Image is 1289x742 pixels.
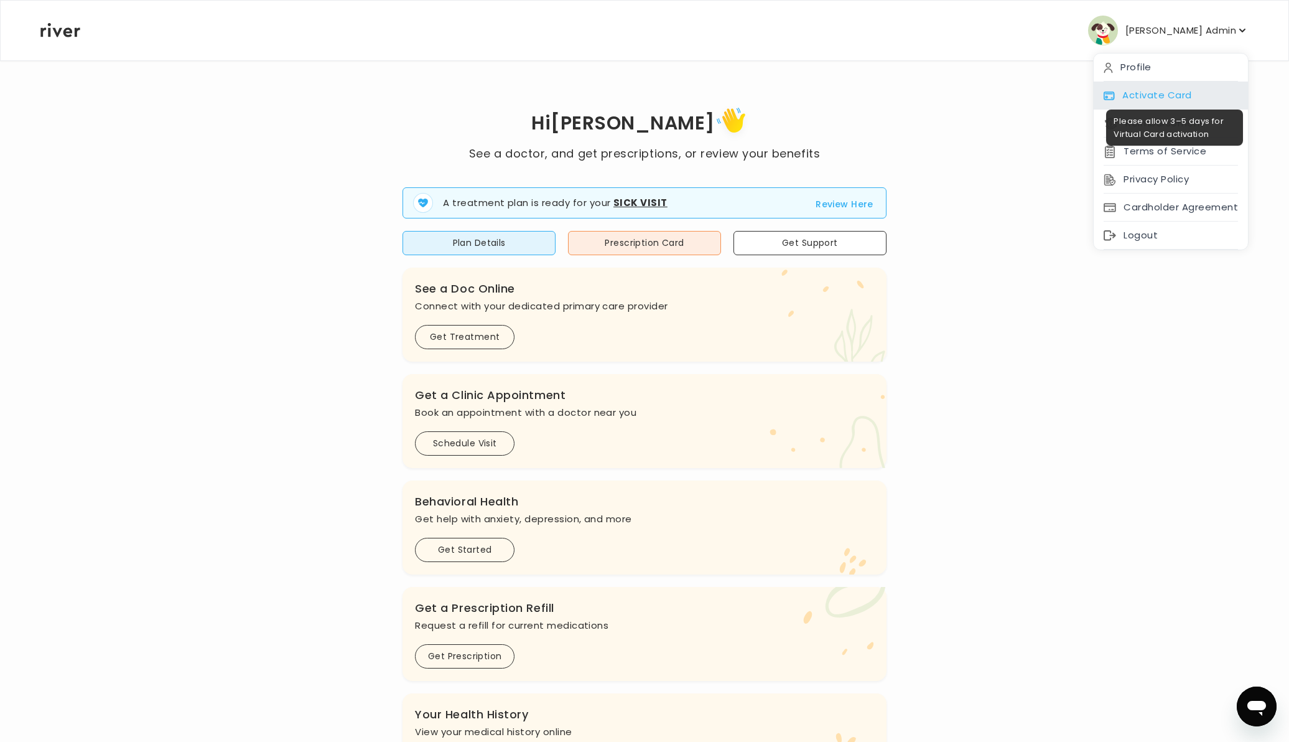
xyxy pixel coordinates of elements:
p: [PERSON_NAME] Admin [1125,22,1236,39]
div: Activate Card [1094,82,1248,110]
p: Connect with your dedicated primary care provider [415,298,874,315]
h3: See a Doc Online [415,280,874,298]
div: Logout [1094,222,1248,250]
button: Get Treatment [415,325,514,349]
button: Get Prescription [415,644,514,669]
h3: Your Health History [415,706,874,723]
p: Book an appointment with a doctor near you [415,404,874,421]
button: Review Here [816,197,873,212]
h3: Behavioral Health [415,493,874,510]
div: Privacy Policy [1094,166,1248,194]
div: Terms of Service [1094,138,1248,166]
iframe: Button to launch messaging window [1237,687,1277,726]
div: Cardholder Agreement [1094,194,1248,222]
button: Prescription Card [568,231,721,255]
p: See a doctor, and get prescriptions, or review your benefits [469,145,820,162]
button: Plan Details [403,231,556,255]
p: A treatment plan is ready for your [443,196,668,210]
button: Get Support [733,231,886,255]
img: user avatar [1088,16,1118,45]
h3: Get a Clinic Appointment [415,387,874,404]
p: Request a refill for current medications [415,617,874,634]
button: user avatar[PERSON_NAME] Admin [1088,16,1249,45]
p: View your medical history online [415,723,874,741]
strong: Sick Visit [613,196,668,209]
h1: Hi [PERSON_NAME] [469,103,820,145]
button: Get Started [415,538,514,562]
button: Reimbursement [1104,115,1204,132]
button: Schedule Visit [415,431,514,456]
h3: Get a Prescription Refill [415,599,874,617]
p: Get help with anxiety, depression, and more [415,510,874,528]
div: Profile [1094,54,1248,82]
